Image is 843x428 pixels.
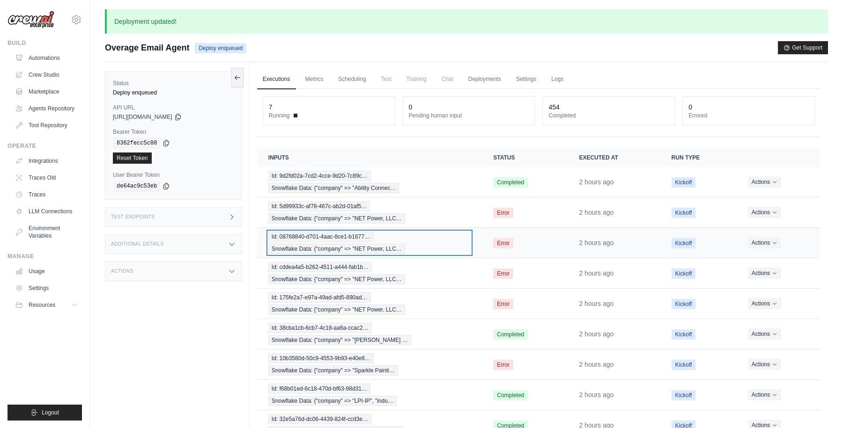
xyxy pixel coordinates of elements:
[7,11,54,29] img: Logo
[7,253,82,260] div: Manage
[268,213,405,224] span: Snowflake Data: {"company" => "NET Power, LLC…
[579,361,614,368] time: September 23, 2025 at 16:17 IST
[11,84,82,99] a: Marketplace
[11,187,82,202] a: Traces
[113,128,234,136] label: Bearer Token
[493,329,528,340] span: Completed
[268,323,372,333] span: Id: 38cba1cb-6cb7-4c18-aa6a-ccac2…
[195,43,246,53] span: Deploy enqueued
[113,89,234,96] div: Deploy enqueued
[748,389,781,400] button: Actions for execution
[268,335,411,345] span: Snowflake Data: {"company" => "[PERSON_NAME] …
[11,170,82,185] a: Traces Old
[268,183,399,193] span: Snowflake Data: {"company" => "Ability Connec…
[672,238,696,248] span: Kickoff
[672,208,696,218] span: Kickoff
[113,113,172,121] span: [URL][DOMAIN_NAME]
[268,292,471,315] a: View execution details for Id
[579,300,614,307] time: September 23, 2025 at 16:18 IST
[268,384,370,394] span: Id: f68b01ed-6c18-470d-bf63-98d31…
[11,118,82,133] a: Tool Repository
[7,142,82,150] div: Operate
[546,70,569,89] a: Logs
[268,232,471,254] a: View execution details for Id
[268,384,471,406] a: View execution details for Id
[42,409,59,416] span: Logout
[748,359,781,370] button: Actions for execution
[11,67,82,82] a: Crew Studio
[579,330,614,338] time: September 23, 2025 at 16:18 IST
[268,323,471,345] a: View execution details for Id
[672,177,696,188] span: Kickoff
[568,148,660,167] th: Executed at
[268,244,405,254] span: Snowflake Data: {"company" => "NET Power, LLC…
[268,414,371,424] span: Id: 32e5a76d-dc06-4439-824f-ccd3e…
[493,299,513,309] span: Error
[748,268,781,279] button: Actions for execution
[11,221,82,243] a: Environment Variables
[376,70,397,88] span: Test
[11,281,82,296] a: Settings
[113,104,234,111] label: API URL
[268,353,374,363] span: Id: 10b3580d-50c9-4553-9b93-e40e8…
[493,390,528,400] span: Completed
[579,269,614,277] time: September 23, 2025 at 16:18 IST
[672,299,696,309] span: Kickoff
[672,329,696,340] span: Kickoff
[11,297,82,312] button: Resources
[257,70,296,89] a: Executions
[113,80,234,87] label: Status
[748,237,781,248] button: Actions for execution
[401,70,432,88] span: Training is not available until the deployment is complete
[579,178,614,186] time: September 23, 2025 at 16:18 IST
[257,148,482,167] th: Inputs
[11,153,82,168] a: Integrations
[268,171,371,181] span: Id: 9d2fd02a-7cd2-4cce-9d20-7c89c…
[113,181,161,192] code: de64ac9c53eb
[688,112,809,119] dt: Errored
[268,262,471,284] a: View execution details for Id
[105,41,189,54] span: Overage Email Agent
[268,201,370,211] span: Id: 5d99933c-af78-467c-ab2d-01af5…
[493,177,528,188] span: Completed
[409,112,529,119] dt: Pending human input
[672,268,696,279] span: Kickoff
[268,353,471,376] a: View execution details for Id
[778,41,828,54] button: Get Support
[111,214,155,220] h3: Test Endpoints
[268,396,397,406] span: Snowflake Data: {"company" => "LPI-IP", "indu…
[300,70,329,89] a: Metrics
[113,171,234,179] label: User Bearer Token
[268,292,371,303] span: Id: 175fe2a7-e97a-49ad-afd5-890ad…
[268,171,471,193] a: View execution details for Id
[113,138,161,149] code: 8362fecc5c08
[579,239,614,247] time: September 23, 2025 at 16:18 IST
[548,102,559,112] div: 454
[493,360,513,370] span: Error
[660,148,737,167] th: Run Type
[548,112,669,119] dt: Completed
[409,102,413,112] div: 0
[748,176,781,188] button: Actions for execution
[268,365,398,376] span: Snowflake Data: {"company" => "Sparkle Painti…
[748,328,781,340] button: Actions for execution
[482,148,568,167] th: Status
[111,268,133,274] h3: Actions
[748,298,781,309] button: Actions for execution
[11,101,82,116] a: Agents Repository
[333,70,371,89] a: Scheduling
[493,238,513,248] span: Error
[672,360,696,370] span: Kickoff
[579,391,614,399] time: September 23, 2025 at 16:17 IST
[268,305,405,315] span: Snowflake Data: {"company" => "NET Power, LLC…
[688,102,692,112] div: 0
[268,262,372,272] span: Id: cddea4a5-b262-4511-a444-fab1b…
[11,204,82,219] a: LLM Connections
[29,301,55,309] span: Resources
[11,264,82,279] a: Usage
[493,208,513,218] span: Error
[7,39,82,47] div: Build
[11,51,82,65] a: Automations
[463,70,507,89] a: Deployments
[269,112,290,119] span: Running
